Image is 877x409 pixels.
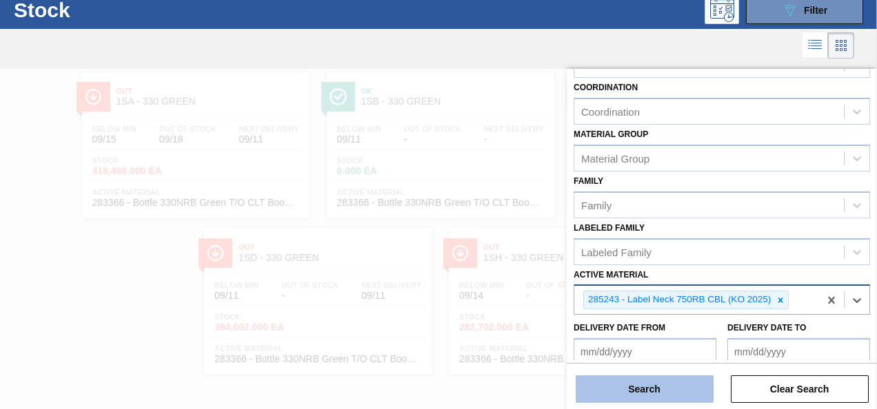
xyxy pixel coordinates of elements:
label: Coordination [574,83,638,92]
div: 285243 - Label Neck 750RB CBL (KO 2025) [584,291,773,308]
div: Family [581,199,612,211]
span: Filter [804,5,827,16]
a: ÍconeOut1SJ - 330 GREENBelow Min09/11Out Of Stock-Next Delivery09/11Stock586,404.000 EAActive Mat... [561,62,806,218]
h1: Stock [14,2,204,18]
label: Family [574,176,603,186]
div: Card Vision [828,32,854,59]
label: Delivery Date to [727,323,806,333]
div: Labeled Family [581,246,652,258]
div: Coordination [581,106,640,118]
label: Material Group [574,129,648,139]
label: Active Material [574,270,648,280]
label: Labeled Family [574,223,645,233]
input: mm/dd/yyyy [727,338,870,366]
input: mm/dd/yyyy [574,338,716,366]
div: Material Group [581,152,649,164]
label: Delivery Date from [574,323,665,333]
div: List Vision [803,32,828,59]
a: ÍconeOut1SA - 330 GREENBelow Min09/15Out Of Stock09/18Next Delivery09/11Stock418,488.000 EAActive... [72,62,316,218]
a: ÍconeOk1SB - 330 GREENBelow Min09/11Out Of Stock-Next Delivery-Stock0.000 EAActive Material283366... [316,62,561,218]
